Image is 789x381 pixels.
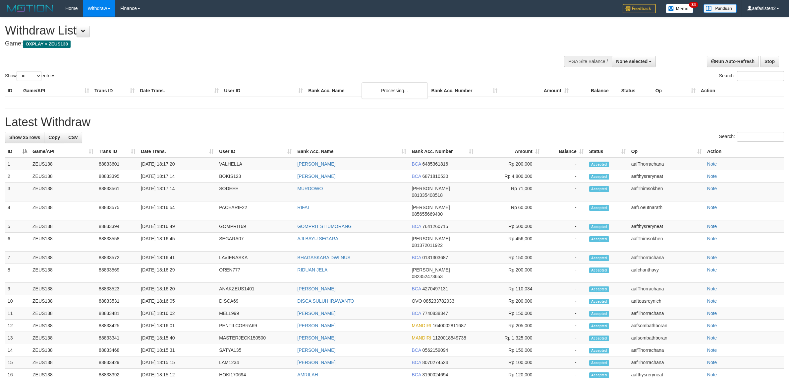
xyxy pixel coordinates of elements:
span: Accepted [589,205,609,211]
a: AMRILAH [297,372,318,377]
span: Accepted [589,236,609,242]
td: - [542,201,587,220]
h1: Withdraw List [5,24,519,37]
span: Accepted [589,323,609,329]
a: Note [707,360,717,365]
td: Rp 150,000 [476,252,542,264]
span: Accepted [589,186,609,192]
th: Op: activate to sort column ascending [629,145,704,158]
td: 6 [5,233,30,252]
input: Search: [737,132,784,142]
span: Accepted [589,299,609,304]
span: None selected [616,59,648,64]
td: 88833481 [96,307,138,320]
td: [DATE] 18:16:49 [138,220,216,233]
span: Accepted [589,255,609,261]
td: ZEUS138 [30,295,96,307]
span: Copy 085655669400 to clipboard [412,211,442,217]
span: Copy 7641260715 to clipboard [422,224,448,229]
th: Game/API: activate to sort column ascending [30,145,96,158]
a: [PERSON_NAME] [297,286,335,291]
td: PENTILCOBRA69 [216,320,295,332]
span: Accepted [589,348,609,353]
td: Rp 200,000 [476,158,542,170]
td: [DATE] 18:16:41 [138,252,216,264]
span: [PERSON_NAME] [412,236,450,241]
td: 88833394 [96,220,138,233]
td: ZEUS138 [30,220,96,233]
td: 88833569 [96,264,138,283]
span: Accepted [589,174,609,180]
td: - [542,158,587,170]
td: [DATE] 18:15:40 [138,332,216,344]
td: LAM1234 [216,356,295,369]
a: [PERSON_NAME] [297,360,335,365]
td: 88833575 [96,201,138,220]
th: Bank Acc. Name [306,85,428,97]
div: Processing... [362,82,428,99]
th: Status [619,85,653,97]
td: 88833561 [96,183,138,201]
td: [DATE] 18:16:20 [138,283,216,295]
span: BCA [412,161,421,167]
td: MELL999 [216,307,295,320]
span: BCA [412,286,421,291]
td: HOKI170694 [216,369,295,381]
a: Show 25 rows [5,132,44,143]
td: 10 [5,295,30,307]
td: ZEUS138 [30,320,96,332]
td: [DATE] 18:15:31 [138,344,216,356]
a: Note [707,298,717,304]
td: aafThorrachana [629,356,704,369]
span: BCA [412,372,421,377]
button: None selected [612,56,656,67]
th: ID: activate to sort column descending [5,145,30,158]
span: Copy [48,135,60,140]
td: aafLoeutnarath [629,201,704,220]
img: Button%20Memo.svg [666,4,694,13]
td: Rp 200,000 [476,295,542,307]
td: Rp 205,000 [476,320,542,332]
td: Rp 71,000 [476,183,542,201]
td: aafThimsokhen [629,183,704,201]
a: GOMPRIT SITUMORANG [297,224,352,229]
td: aafThorrachana [629,252,704,264]
a: MURDOWO [297,186,323,191]
td: [DATE] 18:17:14 [138,170,216,183]
span: Copy 085233782033 to clipboard [423,298,454,304]
td: [DATE] 18:16:54 [138,201,216,220]
td: ZEUS138 [30,170,96,183]
td: SODEEE [216,183,295,201]
td: aafsombathboran [629,332,704,344]
td: 88833531 [96,295,138,307]
td: Rp 60,000 [476,201,542,220]
td: 88833425 [96,320,138,332]
a: Stop [760,56,779,67]
td: Rp 110,034 [476,283,542,295]
a: [PERSON_NAME] [297,335,335,341]
td: Rp 200,000 [476,264,542,283]
th: ID [5,85,21,97]
span: Accepted [589,267,609,273]
span: [PERSON_NAME] [412,205,450,210]
td: - [542,283,587,295]
td: - [542,332,587,344]
a: Note [707,335,717,341]
a: Note [707,224,717,229]
a: Note [707,161,717,167]
td: ZEUS138 [30,332,96,344]
td: Rp 1,325,000 [476,332,542,344]
td: aafThorrachana [629,344,704,356]
td: - [542,369,587,381]
td: Rp 4,800,000 [476,170,542,183]
td: 88833395 [96,170,138,183]
span: Copy 081335408518 to clipboard [412,192,442,198]
td: aafchanthavy [629,264,704,283]
a: Note [707,323,717,328]
a: Note [707,372,717,377]
td: [DATE] 18:17:20 [138,158,216,170]
span: Accepted [589,360,609,366]
img: Feedback.jpg [623,4,656,13]
td: ZEUS138 [30,369,96,381]
td: [DATE] 18:16:01 [138,320,216,332]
